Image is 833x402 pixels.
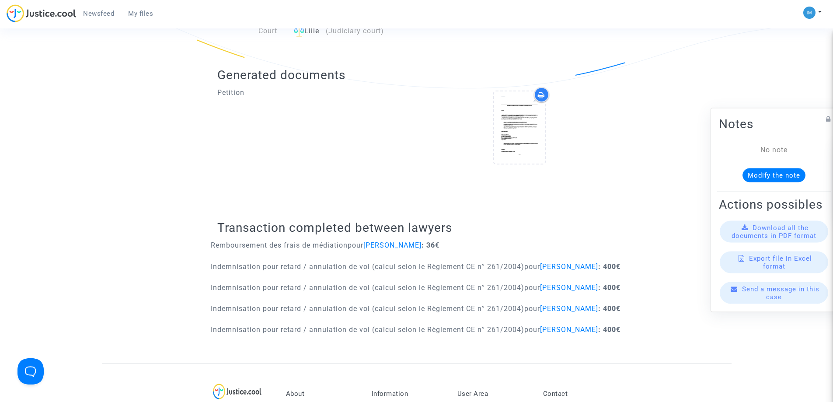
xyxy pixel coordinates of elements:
button: Modify the note [742,168,805,182]
span: [PERSON_NAME] [363,241,422,249]
p: Indemnisation pour retard / annulation de vol (calcul selon le Règlement CE n° 261/2004) [211,261,620,272]
span: pour [524,283,598,292]
div: Lille [290,26,454,37]
p: Indemnisation pour retard / annulation de vol (calcul selon le Règlement CE n° 261/2004) [211,324,620,335]
h2: Notes [719,116,829,131]
b: : 400€ [598,262,620,271]
span: Export file in Excel format [749,254,812,270]
span: Newsfeed [83,10,114,17]
span: Send a message in this case [742,285,819,301]
b: : 400€ [598,325,620,334]
span: My files [128,10,153,17]
img: a105443982b9e25553e3eed4c9f672e7 [803,7,816,19]
p: Indemnisation pour retard / annulation de vol (calcul selon le Règlement CE n° 261/2004) [211,282,620,293]
span: [PERSON_NAME] [540,262,598,271]
p: About [286,390,359,398]
span: [PERSON_NAME] [540,283,598,292]
span: [PERSON_NAME] [540,325,598,334]
img: jc-logo.svg [7,4,76,22]
b: : 400€ [598,283,620,292]
img: icon-faciliter-sm.svg [294,26,304,37]
p: Information [372,390,444,398]
b: : 400€ [598,304,620,313]
iframe: Help Scout Beacon - Open [17,358,44,385]
p: Remboursement des frais de médiation [211,240,439,251]
h2: Transaction completed between lawyers [217,220,616,235]
span: Download all the documents in PDF format [732,224,816,239]
p: Petition [217,87,410,98]
span: [PERSON_NAME] [540,304,598,313]
div: Court [217,26,284,37]
p: Indemnisation pour retard / annulation de vol (calcul selon le Règlement CE n° 261/2004) [211,303,620,314]
h2: Actions possibles [719,196,829,212]
span: pour [524,325,598,334]
a: Newsfeed [76,7,121,20]
p: Contact [543,390,616,398]
img: logo-lg.svg [213,384,261,399]
p: User Area [457,390,530,398]
span: (Judiciary court) [326,27,384,35]
span: pour [348,241,422,249]
b: : 36€ [422,241,439,249]
span: pour [524,262,598,271]
span: pour [524,304,598,313]
div: No note [732,144,816,155]
h2: Generated documents [217,67,616,83]
a: My files [121,7,160,20]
